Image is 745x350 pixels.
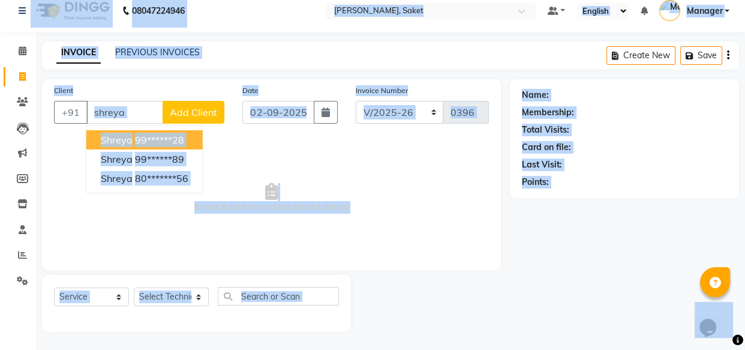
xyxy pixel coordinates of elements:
button: Save [680,46,722,65]
label: Invoice Number [356,85,408,96]
input: Search by Name/Mobile/Email/Code [86,101,163,124]
div: Card on file: [522,141,571,154]
a: INVOICE [56,42,101,64]
button: Create New [606,46,675,65]
span: shreya [101,153,133,165]
input: Search or Scan [218,287,339,306]
span: shreya [101,134,133,146]
div: Points: [522,176,549,189]
div: Total Visits: [522,124,569,136]
span: Add Client [170,106,217,118]
label: Date [242,85,259,96]
span: Manager [686,5,722,17]
div: Name: [522,89,549,101]
iframe: chat widget [695,302,733,338]
button: Add Client [163,101,224,124]
label: Client [54,85,73,96]
span: shreya [101,172,133,184]
a: PREVIOUS INVOICES [115,47,200,58]
div: Membership: [522,106,574,119]
span: Select & add items from the list below [54,138,489,258]
button: +91 [54,101,88,124]
div: Last Visit: [522,158,562,171]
